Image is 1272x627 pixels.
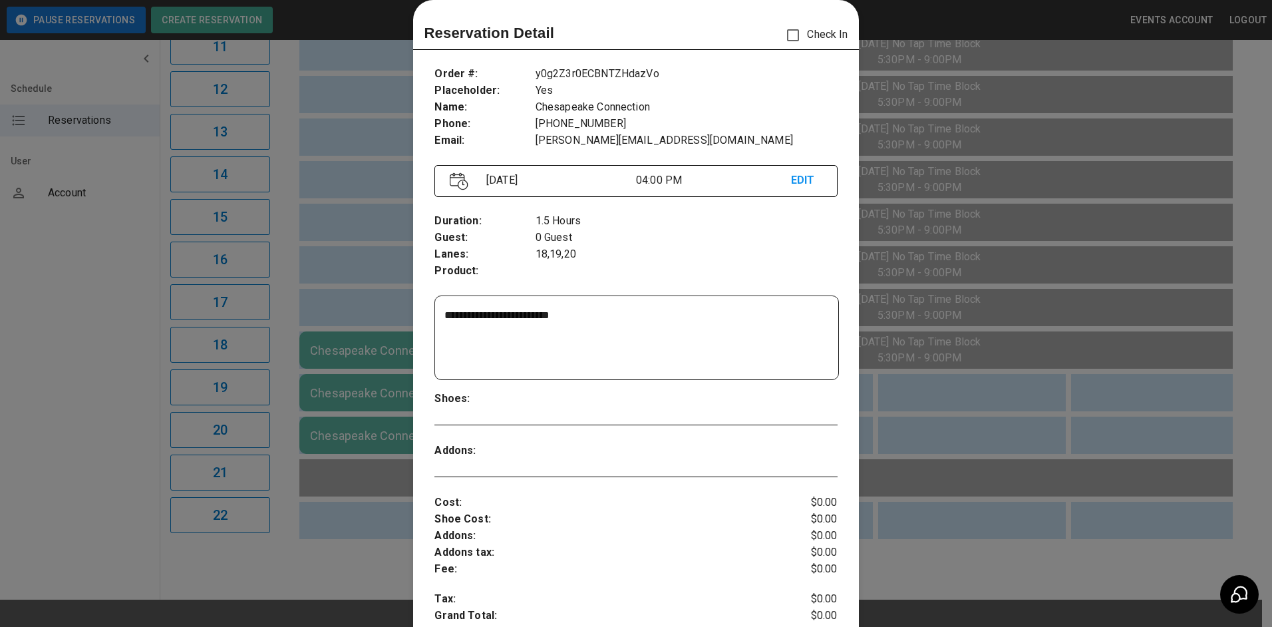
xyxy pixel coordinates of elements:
p: EDIT [791,172,822,189]
p: [PERSON_NAME][EMAIL_ADDRESS][DOMAIN_NAME] [536,132,838,149]
p: Chesapeake Connection [536,99,838,116]
p: Yes [536,83,838,99]
p: Shoes : [434,391,535,407]
p: 18,19,20 [536,246,838,263]
p: $0.00 [770,495,838,511]
p: Phone : [434,116,535,132]
p: Placeholder : [434,83,535,99]
p: Email : [434,132,535,149]
p: Name : [434,99,535,116]
p: $0.00 [770,561,838,578]
p: y0g2Z3r0ECBNTZHdazVo [536,66,838,83]
p: Check In [779,21,848,49]
p: 1.5 Hours [536,213,838,230]
p: [PHONE_NUMBER] [536,116,838,132]
p: $0.00 [770,511,838,528]
p: $0.00 [770,544,838,561]
p: Product : [434,263,535,280]
p: Addons : [434,443,535,459]
img: Vector [450,172,468,190]
p: Duration : [434,213,535,230]
p: Cost : [434,495,770,511]
p: Order # : [434,66,535,83]
p: Tax : [434,591,770,608]
p: $0.00 [770,528,838,544]
p: Fee : [434,561,770,578]
p: 04:00 PM [636,172,791,188]
p: Lanes : [434,246,535,263]
p: Reservation Detail [424,22,554,44]
p: Addons : [434,528,770,544]
p: $0.00 [770,591,838,608]
p: 0 Guest [536,230,838,246]
p: Addons tax : [434,544,770,561]
p: Guest : [434,230,535,246]
p: [DATE] [481,172,636,188]
p: Shoe Cost : [434,511,770,528]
